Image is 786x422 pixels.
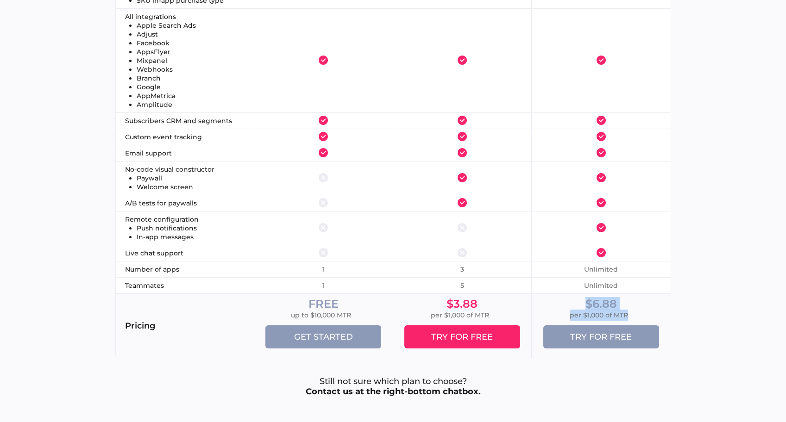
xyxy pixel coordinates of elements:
[137,31,245,37] li: Adjust
[137,175,245,181] li: Paywall
[125,265,179,273] span: Number of apps
[585,298,617,310] div: $6.88
[306,386,481,397] strong: Contact us at the right-bottom chatbox.
[137,184,245,190] li: Welcome screen
[404,325,520,348] button: Try for free
[125,199,197,207] span: A/B tests for paywalls
[431,332,493,342] span: Try for free
[584,265,618,273] span: Unlimited
[543,325,659,348] button: Try for free
[125,249,183,257] span: Live chat support
[137,57,245,64] li: Mixpanel
[137,40,245,46] li: Facebook
[137,66,245,73] li: Webhooks
[125,149,172,157] span: Email support
[137,225,245,231] li: Push notifications
[291,310,351,321] span: up to $10,000 MTR
[294,332,353,342] span: Get Started
[125,166,245,190] ul: No-code visual constructor
[460,281,464,290] span: 5
[125,133,202,141] span: Custom event tracking
[137,49,245,55] li: AppsFlyer
[460,265,464,273] span: 3
[115,377,671,397] p: Still not sure which plan to choose?
[125,281,164,290] span: Teammates
[125,216,245,240] ul: Remote configuration
[137,84,245,90] li: Google
[125,117,232,125] span: Subscribers CRM and segments
[308,298,339,310] div: FREE
[137,234,245,240] li: In-app messages
[265,325,381,348] button: Get Started
[137,101,245,108] li: Amplitude
[446,298,478,310] div: $3.88
[137,22,245,29] li: Apple Search Ads
[431,310,489,321] span: per $1,000 of MTR
[322,265,325,273] span: 1
[322,281,325,290] span: 1
[584,281,618,290] span: Unlimited
[137,93,245,99] li: AppMetrica
[570,332,632,342] span: Try for free
[137,75,245,81] li: Branch
[116,294,255,358] th: Pricing
[125,13,245,108] ul: All integrations
[570,310,628,321] span: per $1,000 of MTR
